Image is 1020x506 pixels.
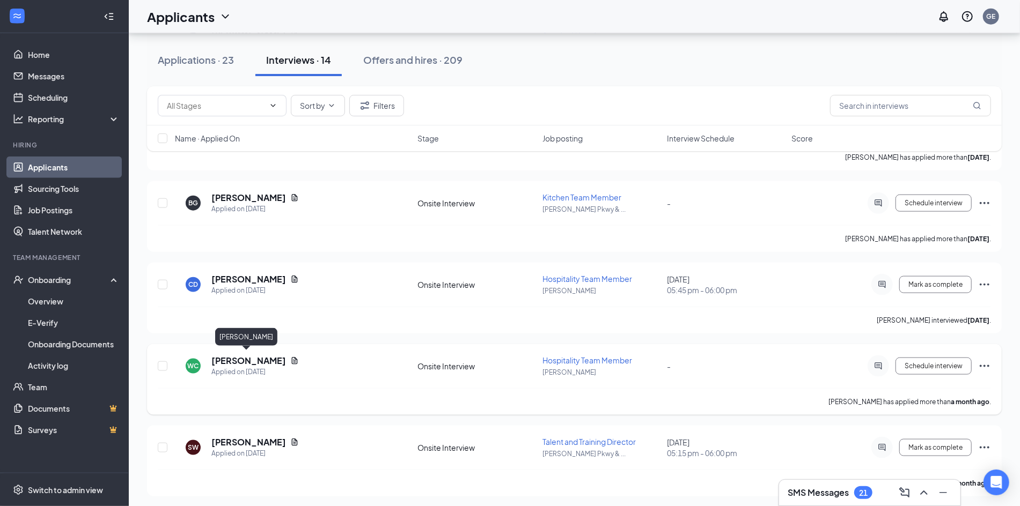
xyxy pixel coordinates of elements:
a: DocumentsCrown [28,398,120,419]
button: Minimize [935,484,952,501]
span: Schedule interview [905,362,963,370]
svg: Filter [358,99,371,112]
span: Stage [418,133,439,144]
svg: MagnifyingGlass [973,101,981,110]
div: Onsite Interview [418,198,536,209]
svg: ActiveChat [872,362,885,370]
h1: Applicants [147,8,215,26]
div: Offers and hires · 209 [363,53,463,66]
input: All Stages [167,100,265,111]
div: Onsite Interview [418,442,536,453]
span: - [667,361,671,371]
a: Onboarding Documents [28,333,120,355]
span: Kitchen Team Member [542,192,621,202]
button: Schedule interview [896,358,972,375]
span: - [667,198,671,208]
div: Interviews · 14 [266,53,331,66]
svg: Minimize [937,486,950,499]
div: Reporting [28,114,120,124]
h5: [PERSON_NAME] [211,273,286,285]
svg: ComposeMessage [898,486,911,499]
div: WC [188,361,199,370]
svg: ChevronUp [918,486,930,499]
svg: Document [290,356,299,365]
b: [DATE] [967,316,989,324]
p: [PERSON_NAME] [542,368,661,377]
div: Onsite Interview [418,279,536,290]
span: Schedule interview [905,199,963,207]
a: E-Verify [28,312,120,333]
span: Mark as complete [908,444,963,451]
svg: Settings [13,485,24,495]
button: Mark as complete [899,439,972,456]
svg: Ellipses [978,360,991,373]
a: SurveysCrown [28,419,120,441]
a: Activity log [28,355,120,376]
div: SW [188,443,199,452]
div: [DATE] [667,437,785,458]
svg: Notifications [937,10,950,23]
input: Search in interviews [830,95,991,116]
span: Name · Applied On [175,133,240,144]
span: Hospitality Team Member [542,355,632,365]
b: a month ago [951,398,989,406]
div: BG [188,198,198,207]
div: GE [987,12,996,21]
a: Overview [28,291,120,312]
p: [PERSON_NAME] Pkwy & ... [542,449,661,458]
svg: ChevronDown [269,101,277,110]
a: Home [28,44,120,65]
b: [DATE] [967,235,989,243]
button: ComposeMessage [896,484,913,501]
button: Mark as complete [899,276,972,293]
svg: WorkstreamLogo [12,11,23,21]
button: ChevronUp [915,484,933,501]
p: [PERSON_NAME] has applied more than . [845,234,991,243]
svg: Document [290,275,299,284]
div: CD [188,280,198,289]
span: Job posting [542,133,583,144]
h5: [PERSON_NAME] [211,436,286,448]
svg: ActiveChat [872,199,885,207]
svg: ChevronDown [219,10,232,23]
a: Scheduling [28,87,120,108]
svg: ChevronDown [327,101,336,110]
p: [PERSON_NAME] interviewed . [877,316,991,325]
svg: UserCheck [13,274,24,285]
svg: ActiveChat [876,443,889,452]
button: Sort byChevronDown [291,95,345,116]
h5: [PERSON_NAME] [211,192,286,204]
svg: Ellipses [978,197,991,210]
svg: Document [290,438,299,447]
div: Applied on [DATE] [211,448,299,459]
p: [PERSON_NAME] Pkwy & ... [542,205,661,214]
div: 21 [859,488,868,497]
span: Interview Schedule [667,133,735,144]
svg: Ellipses [978,441,991,454]
p: [PERSON_NAME] has applied more than . [828,397,991,406]
button: Schedule interview [896,195,972,212]
div: Switch to admin view [28,485,103,495]
svg: Document [290,194,299,202]
span: Mark as complete [908,281,963,288]
div: Applied on [DATE] [211,285,299,296]
div: Applied on [DATE] [211,367,299,377]
div: [PERSON_NAME] [215,328,277,346]
div: Applications · 23 [158,53,234,66]
span: Talent and Training Director [542,437,636,447]
h3: SMS Messages [788,487,849,498]
div: Open Intercom Messenger [984,470,1009,495]
svg: Collapse [104,11,114,22]
div: Team Management [13,253,118,262]
div: Onboarding [28,274,111,285]
svg: QuestionInfo [961,10,974,23]
p: [PERSON_NAME] [542,286,661,295]
a: Messages [28,65,120,87]
span: Score [791,133,813,144]
svg: Ellipses [978,278,991,291]
span: Hospitality Team Member [542,274,632,284]
a: Talent Network [28,221,120,242]
a: Applicants [28,157,120,178]
span: Sort by [300,102,325,109]
a: Sourcing Tools [28,178,120,199]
